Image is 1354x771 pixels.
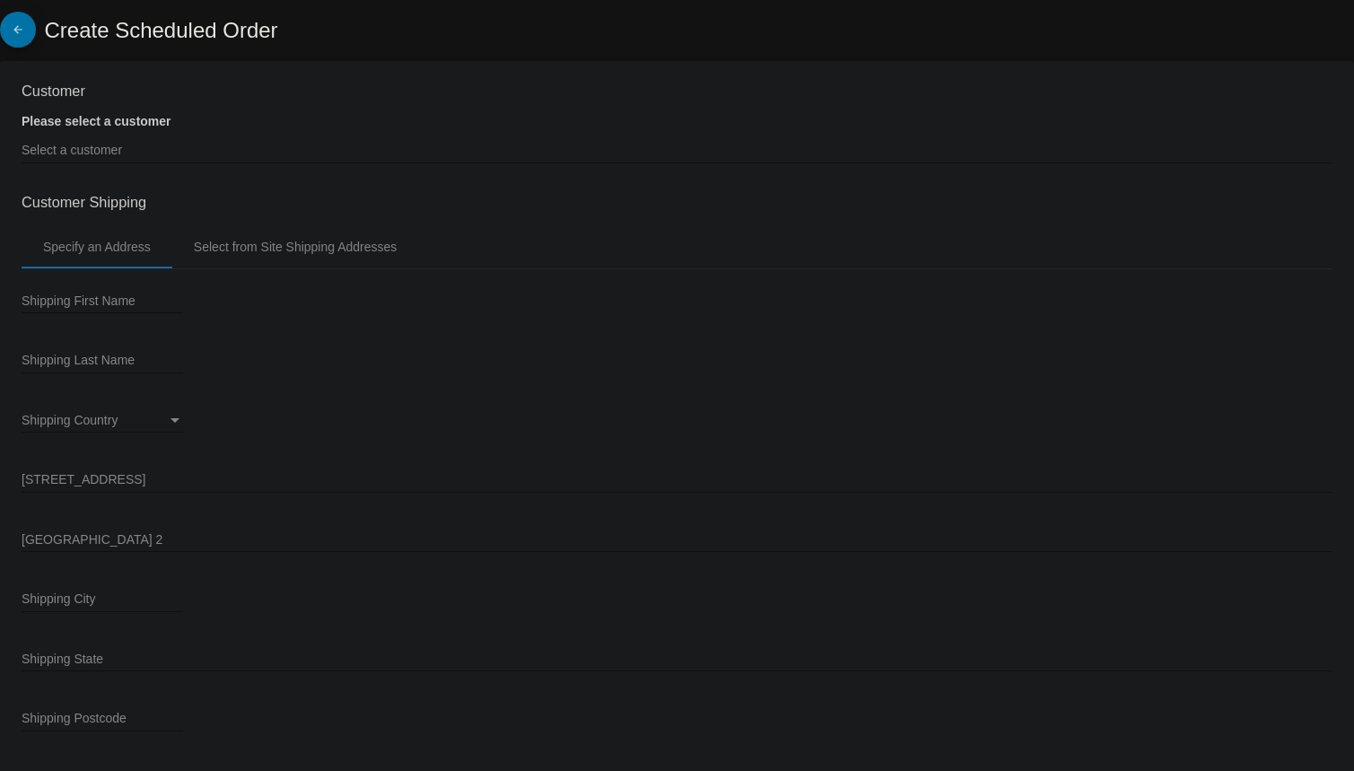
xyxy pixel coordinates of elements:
div: Select from Site Shipping Addresses [194,240,397,254]
h3: Customer Shipping [22,194,1332,211]
span: Shipping Country [22,413,118,427]
mat-icon: arrow_back [7,23,29,45]
input: Shipping Street 1 [22,473,1332,487]
input: Shipping State [22,653,1332,667]
mat-select: Shipping Country [22,414,183,428]
input: Select a customer [22,144,1332,158]
input: Shipping First Name [22,294,183,309]
div: Specify an Address [43,240,151,254]
input: Shipping Street 2 [22,533,1332,548]
h2: Create Scheduled Order [44,18,277,43]
input: Shipping Last Name [22,354,183,368]
h3: Customer [22,83,1332,100]
strong: Please select a customer [22,114,171,128]
input: Shipping City [22,592,183,607]
input: Shipping Postcode [22,712,183,726]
